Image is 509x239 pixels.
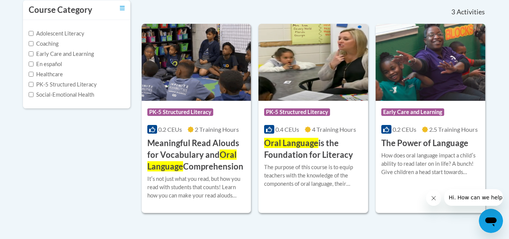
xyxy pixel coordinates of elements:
[381,151,480,176] div: How does oral language impact a childʹs ability to read later on in life? A bunch! Give children ...
[29,82,34,87] input: Checkbox for Options
[29,40,58,48] label: Coaching
[258,24,368,213] a: Course LogoPK-5 Structured Literacy0.4 CEUs4 Training Hours Oral Languageis the Foundation for Li...
[29,91,94,99] label: Social-Emotional Health
[147,175,246,200] div: Itʹs not just what you read, but how you read with students that counts! Learn how you can make y...
[29,51,34,56] input: Checkbox for Options
[29,29,84,38] label: Adolescent Literacy
[258,24,368,101] img: Course Logo
[29,41,34,46] input: Checkbox for Options
[264,163,362,188] div: The purpose of this course is to equip teachers with the knowledge of the components of oral lang...
[426,191,441,206] iframe: Close message
[29,72,34,77] input: Checkbox for Options
[381,137,468,149] h3: The Power of Language
[264,137,362,161] h3: is the Foundation for Literacy
[444,189,503,206] iframe: Message from company
[275,126,299,133] span: 0.4 CEUs
[147,108,213,116] span: PK-5 Structured Literacy
[5,5,61,11] span: Hi. How can we help?
[142,24,251,213] a: Course LogoPK-5 Structured Literacy0.2 CEUs2 Training Hours Meaningful Read Alouds for Vocabulary...
[381,108,444,116] span: Early Care and Learning
[429,126,478,133] span: 2.5 Training Hours
[29,31,34,36] input: Checkbox for Options
[29,62,34,66] input: Checkbox for Options
[29,70,63,79] label: Healthcare
[29,80,97,89] label: PK-5 Structured Literacy
[457,8,485,16] span: Activities
[479,209,503,233] iframe: Button to launch messaging window
[264,108,330,116] span: PK-5 Structured Literacy
[29,50,94,58] label: Early Care and Learning
[195,126,239,133] span: 2 Training Hours
[147,137,246,172] h3: Meaningful Read Alouds for Vocabulary and Comprehension
[142,24,251,101] img: Course Logo
[147,150,237,171] span: Oral Language
[158,126,182,133] span: 0.2 CEUs
[29,92,34,97] input: Checkbox for Options
[312,126,356,133] span: 4 Training Hours
[376,24,485,101] img: Course Logo
[29,60,62,68] label: En español
[29,4,92,16] h3: Course Category
[451,8,455,16] span: 3
[120,4,125,12] a: Toggle collapse
[376,24,485,213] a: Course LogoEarly Care and Learning0.2 CEUs2.5 Training Hours The Power of LanguageHow does oral l...
[264,138,318,148] span: Oral Language
[393,126,416,133] span: 0.2 CEUs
